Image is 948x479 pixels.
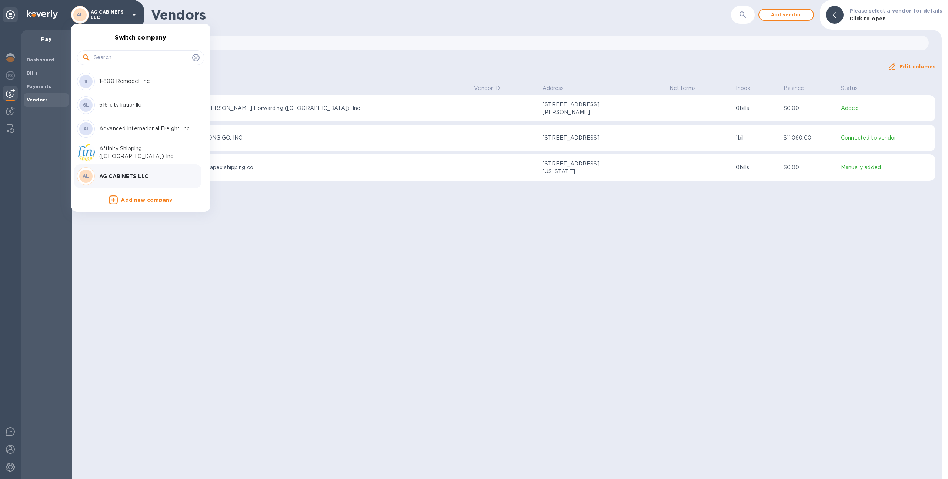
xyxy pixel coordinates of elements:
[99,77,193,85] p: 1-800 Remodel, Inc.
[83,126,89,131] b: AI
[99,101,193,109] p: 616 city liquor llc
[83,102,89,108] b: 6L
[83,173,89,179] b: AL
[99,145,193,160] p: Affinity Shipping ([GEOGRAPHIC_DATA]) Inc.
[99,125,193,133] p: Advanced International Freight, Inc.
[99,172,193,180] p: AG CABINETS LLC
[121,196,172,204] p: Add new company
[84,78,88,84] b: 1I
[94,52,189,63] input: Search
